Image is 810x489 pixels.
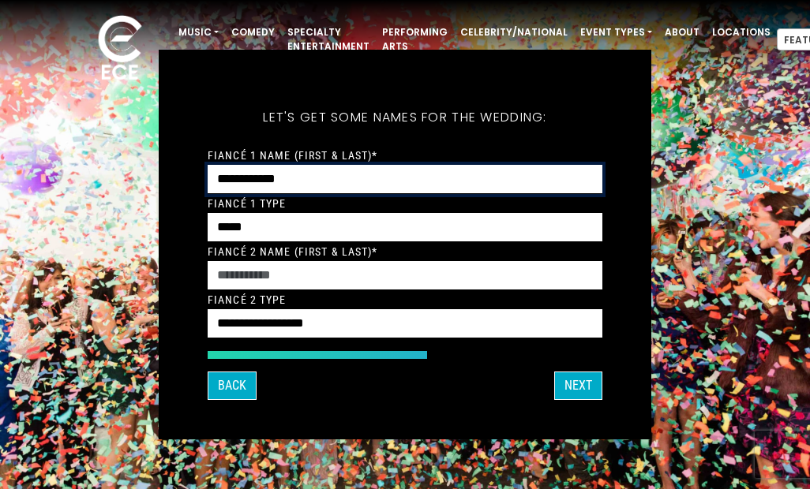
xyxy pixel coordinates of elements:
img: ece_new_logo_whitev2-1.png [81,11,159,88]
a: Event Types [574,19,658,46]
a: Music [172,19,225,46]
a: Celebrity/National [454,19,574,46]
label: Fiancé 2 Type [208,293,287,307]
label: Fiancé 2 Name (First & Last)* [208,244,377,259]
label: Fiancé 1 Type [208,196,287,211]
button: Next [554,371,602,400]
a: About [658,19,706,46]
h5: Let's get some names for the wedding: [208,89,602,146]
a: Specialty Entertainment [281,19,376,60]
a: Comedy [225,19,281,46]
button: Back [208,371,257,400]
label: Fiancé 1 Name (First & Last)* [208,148,377,162]
a: Locations [706,19,777,46]
a: Performing Arts [376,19,454,60]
